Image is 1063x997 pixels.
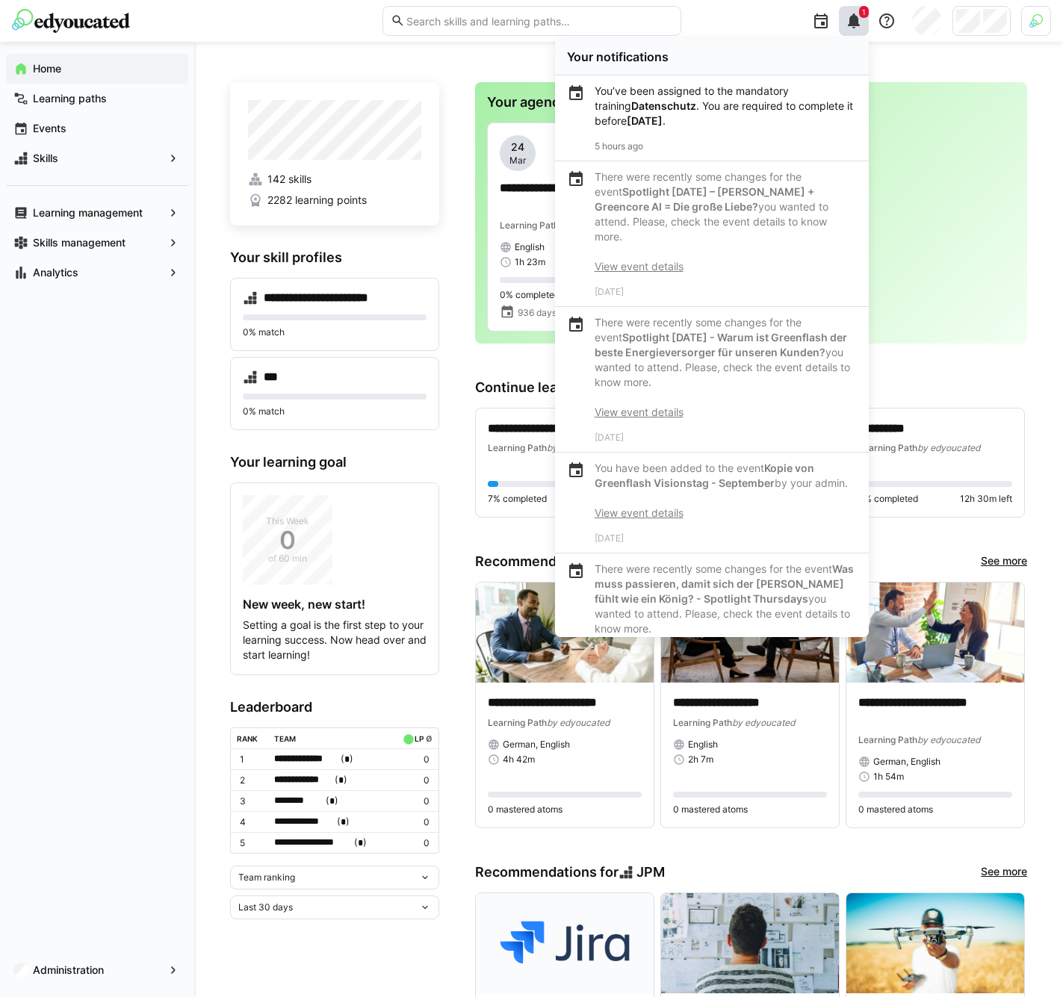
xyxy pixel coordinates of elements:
[688,739,718,751] span: English
[873,756,940,768] span: German, English
[341,751,353,767] span: ( )
[243,406,427,417] p: 0% match
[267,193,367,208] span: 2282 learning points
[547,717,610,728] span: by edyoucated
[400,795,430,807] p: 0
[627,114,663,127] b: [DATE]
[475,864,665,880] h3: Recommendations for
[405,14,672,28] input: Search skills and learning paths…
[917,442,980,453] span: by edyoucated
[240,774,262,786] p: 2
[595,562,857,666] p: There were recently some changes for the event you wanted to attend. Please, check the event deta...
[595,406,684,418] a: View event details
[567,49,857,64] div: Your notifications
[858,734,917,745] span: Learning Path
[873,771,904,783] span: 1h 54m
[267,172,312,187] span: 142 skills
[475,379,1027,396] h3: Continue learning
[476,583,654,683] img: image
[426,731,433,744] a: ø
[237,734,258,743] div: Rank
[981,864,1027,880] a: See more
[400,816,430,828] p: 0
[274,734,296,743] div: Team
[238,872,295,883] span: Team ranking
[846,583,1024,683] img: image
[488,804,563,816] span: 0 mastered atoms
[500,289,560,301] span: 0% completed
[488,717,547,728] span: Learning Path
[488,493,547,505] span: 7% completed
[240,754,262,765] p: 1
[515,256,545,268] span: 1h 23m
[335,772,347,788] span: ( )
[243,618,427,662] p: Setting a goal is the first step to your learning success. Now head over and start learning!
[595,506,684,519] a: View event details
[240,816,262,828] p: 4
[487,94,1015,111] h3: Your agenda
[595,84,857,128] p: You’ve been assigned to the mandatory training . You are required to complete it before .
[230,699,439,715] h3: Leaderboard
[475,553,814,570] h3: Recommendations for
[503,754,535,765] span: 4h 42m
[243,326,427,338] p: 0% match
[337,814,350,830] span: ( )
[981,553,1027,570] a: See more
[230,454,439,470] h3: Your learning goal
[547,442,610,453] span: by edyoucated
[595,140,643,152] span: 5 hours ago
[846,893,1024,993] img: image
[862,7,866,16] span: 1
[243,597,427,612] h4: New week, new start!
[673,804,748,816] span: 0 mastered atoms
[858,493,918,505] span: 0% completed
[400,774,430,786] p: 0
[248,172,421,187] a: 142 skills
[595,170,857,274] p: There were recently some changes for the event you wanted to attend. Please, check the event deta...
[354,835,367,851] span: ( )
[636,864,665,880] span: JPM
[326,793,338,809] span: ( )
[509,155,526,167] span: Mar
[488,442,547,453] span: Learning Path
[595,260,684,273] a: View event details
[500,220,559,231] span: Learning Path
[230,249,439,266] h3: Your skill profiles
[732,717,795,728] span: by edyoucated
[595,331,847,358] strong: Spotlight [DATE] - Warum ist Greenflash der beste Energieversorger für unseren Kunden?
[688,754,713,765] span: 2h 7m
[595,315,857,420] p: There were recently some changes for the event you wanted to attend. Please, check the event deta...
[631,99,696,112] b: Datenschutz
[240,837,262,849] p: 5
[595,185,814,213] strong: Spotlight [DATE] – [PERSON_NAME] + Greencore AI = Die große Liebe?
[595,562,854,605] strong: Was muss passieren, damit sich der [PERSON_NAME] fühlt wie ein König? - Spotlight Thursdays
[595,432,624,443] span: [DATE]
[858,804,933,816] span: 0 mastered atoms
[595,286,624,297] span: [DATE]
[960,493,1012,505] span: 12h 30m left
[503,739,570,751] span: German, English
[917,734,980,745] span: by edyoucated
[400,754,430,765] p: 0
[595,532,624,544] span: [DATE]
[400,837,430,849] p: 0
[673,717,732,728] span: Learning Path
[511,140,524,155] span: 24
[515,241,545,253] span: English
[238,901,293,913] span: Last 30 days
[415,734,424,743] div: LP
[595,461,857,521] p: You have been added to the event by your admin.
[858,442,917,453] span: Learning Path
[476,893,654,993] img: image
[240,795,262,807] p: 3
[661,893,839,993] img: image
[518,307,593,319] span: 936 days overdue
